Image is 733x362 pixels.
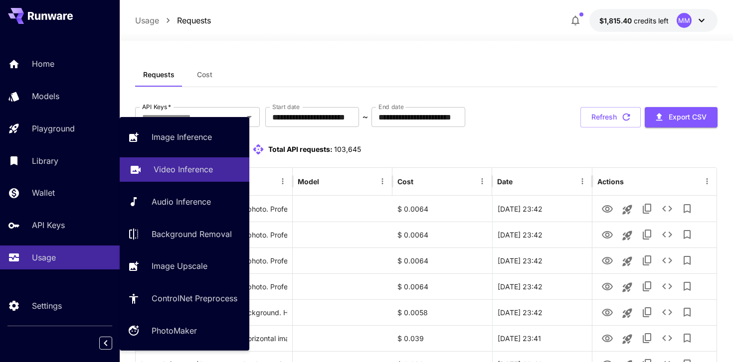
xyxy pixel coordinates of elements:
[677,199,697,219] button: Add to library
[120,222,249,246] a: Background Removal
[154,163,213,175] p: Video Inference
[492,247,592,273] div: 23 Sep, 2025 23:42
[32,300,62,312] p: Settings
[514,174,528,188] button: Sort
[392,273,492,299] div: $ 0.0064
[120,190,249,214] a: Audio Inference
[597,250,617,270] button: View
[120,319,249,343] a: PhotoMaker
[392,299,492,325] div: $ 0.0058
[475,174,489,188] button: Menu
[677,225,697,244] button: Add to library
[657,250,677,270] button: See details
[242,110,256,124] button: Open
[378,103,403,111] label: End date
[197,70,212,79] span: Cost
[597,302,617,322] button: View
[700,174,714,188] button: Menu
[589,9,718,32] button: $1,815.40464
[492,299,592,325] div: 23 Sep, 2025 23:42
[392,247,492,273] div: $ 0.0064
[32,219,65,231] p: API Keys
[120,254,249,278] a: Image Upscale
[597,328,617,348] button: View
[637,276,657,296] button: Copy TaskUUID
[492,273,592,299] div: 23 Sep, 2025 23:42
[599,16,634,25] span: $1,815.40
[120,125,249,149] a: Image Inference
[599,15,669,26] div: $1,815.40464
[99,337,112,350] button: Collapse sidebar
[268,145,333,153] span: Total API requests:
[32,122,75,134] p: Playground
[375,174,389,188] button: Menu
[497,177,513,186] div: Date
[32,251,56,263] p: Usage
[597,276,617,296] button: View
[135,14,159,26] p: Usage
[677,328,697,348] button: Add to library
[272,103,300,111] label: Start date
[320,174,334,188] button: Sort
[152,196,211,208] p: Audio Inference
[492,196,592,222] div: 23 Sep, 2025 23:42
[32,187,55,199] p: Wallet
[637,328,657,348] button: Copy TaskUUID
[107,334,120,352] div: Collapse sidebar
[392,325,492,351] div: $ 0.039
[637,199,657,219] button: Copy TaskUUID
[392,222,492,247] div: $ 0.0064
[677,276,697,296] button: Add to library
[276,174,290,188] button: Menu
[575,174,589,188] button: Menu
[492,222,592,247] div: 23 Sep, 2025 23:42
[152,325,197,337] p: PhotoMaker
[152,131,212,143] p: Image Inference
[634,16,669,25] span: credits left
[617,303,637,323] button: Launch in playground
[597,224,617,244] button: View
[152,228,232,240] p: Background Removal
[32,90,59,102] p: Models
[32,58,54,70] p: Home
[617,200,637,220] button: Launch in playground
[414,174,428,188] button: Sort
[657,276,677,296] button: See details
[152,260,207,272] p: Image Upscale
[120,286,249,311] a: ControlNet Preprocess
[152,292,237,304] p: ControlNet Preprocess
[298,177,319,186] div: Model
[135,14,211,26] nav: breadcrumb
[637,302,657,322] button: Copy TaskUUID
[32,155,58,167] p: Library
[492,325,592,351] div: 23 Sep, 2025 23:41
[617,251,637,271] button: Launch in playground
[617,226,637,245] button: Launch in playground
[580,107,641,127] button: Refresh
[657,328,677,348] button: See details
[142,103,171,111] label: API Keys
[617,329,637,349] button: Launch in playground
[392,196,492,222] div: $ 0.0064
[597,177,624,186] div: Actions
[363,111,368,123] p: ~
[677,302,697,322] button: Add to library
[617,277,637,297] button: Launch in playground
[143,70,175,79] span: Requests
[397,177,413,186] div: Cost
[645,107,718,127] button: Export CSV
[657,225,677,244] button: See details
[597,198,617,219] button: View
[334,145,361,153] span: 103,645
[657,199,677,219] button: See details
[637,250,657,270] button: Copy TaskUUID
[637,225,657,244] button: Copy TaskUUID
[677,13,692,28] div: MM
[677,250,697,270] button: Add to library
[177,14,211,26] p: Requests
[120,157,249,182] a: Video Inference
[657,302,677,322] button: See details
